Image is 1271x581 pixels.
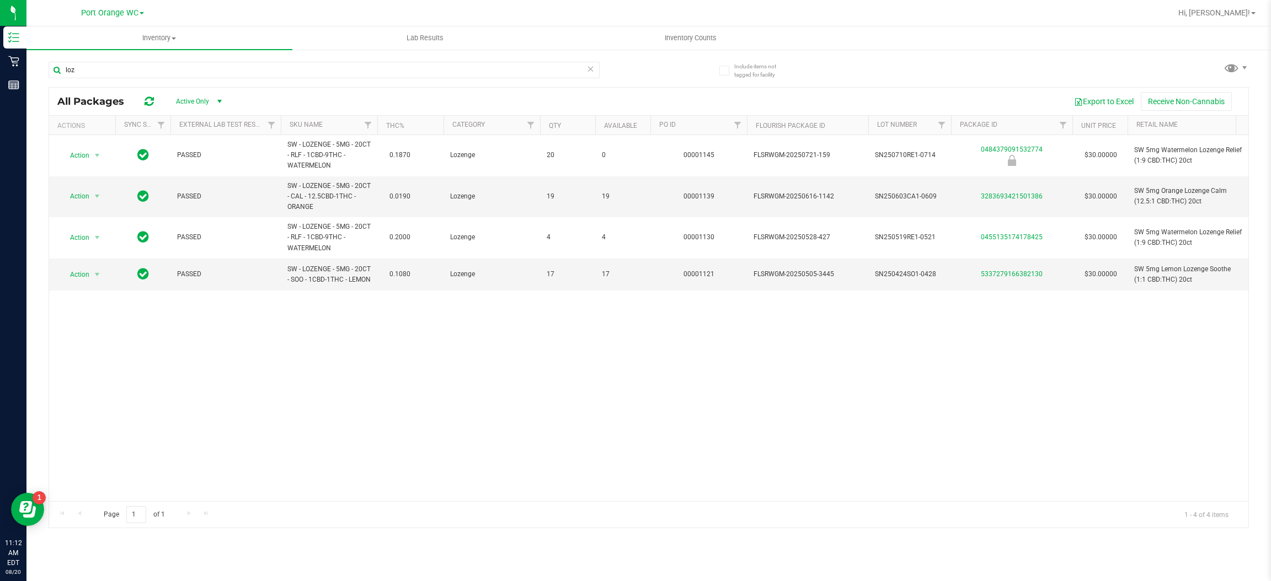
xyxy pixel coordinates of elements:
[152,116,170,135] a: Filter
[384,229,416,245] span: 0.2000
[33,491,46,504] iframe: Resource center unread badge
[94,506,174,523] span: Page of 1
[602,269,644,279] span: 17
[1134,145,1242,166] span: SW 5mg Watermelon Lozenge Relief (1:9 CBD:THC) 20ct
[683,270,714,278] a: 00001121
[1067,92,1141,111] button: Export to Excel
[1178,8,1250,17] span: Hi, [PERSON_NAME]!
[981,233,1043,241] a: 0455135174178425
[1054,116,1072,135] a: Filter
[450,191,533,202] span: Lozenge
[177,232,274,243] span: PASSED
[177,269,274,279] span: PASSED
[137,147,149,163] span: In Sync
[1136,121,1178,128] a: Retail Name
[26,26,292,50] a: Inventory
[81,8,138,18] span: Port Orange WC
[522,116,540,135] a: Filter
[8,56,19,67] inline-svg: Retail
[359,116,377,135] a: Filter
[287,139,371,171] span: SW - LOZENGE - 5MG - 20CT - RLF - 1CBD-9THC - WATERMELON
[875,191,944,202] span: SN250603CA1-0609
[137,189,149,204] span: In Sync
[450,232,533,243] span: Lozenge
[137,266,149,282] span: In Sync
[683,233,714,241] a: 00001130
[875,150,944,160] span: SN250710RE1-0714
[26,33,292,43] span: Inventory
[1081,122,1116,130] a: Unit Price
[1079,189,1123,205] span: $30.00000
[1134,264,1242,285] span: SW 5mg Lemon Lozenge Soothe (1:1 CBD:THC) 20ct
[8,79,19,90] inline-svg: Reports
[49,62,600,78] input: Search Package ID, Item Name, SKU, Lot or Part Number...
[384,189,416,205] span: 0.0190
[1134,227,1242,248] span: SW 5mg Watermelon Lozenge Relief (1:9 CBD:THC) 20ct
[1134,186,1242,207] span: SW 5mg Orange Lozenge Calm (12.5:1 CBD:THC) 20ct
[60,148,90,163] span: Action
[981,192,1043,200] a: 3283693421501386
[263,116,281,135] a: Filter
[124,121,167,128] a: Sync Status
[177,191,274,202] span: PASSED
[602,150,644,160] span: 0
[384,266,416,282] span: 0.1080
[57,122,111,130] div: Actions
[452,121,485,128] a: Category
[287,222,371,254] span: SW - LOZENGE - 5MG - 20CT - RLF - 1CBD-9THC - WATERMELON
[933,116,951,135] a: Filter
[126,506,146,523] input: 1
[5,568,22,576] p: 08/20
[1079,147,1123,163] span: $30.00000
[875,269,944,279] span: SN250424SO1-0428
[384,147,416,163] span: 0.1870
[90,230,104,245] span: select
[8,32,19,43] inline-svg: Inventory
[981,146,1043,153] a: 0484379091532774
[5,538,22,568] p: 11:12 AM EDT
[547,150,589,160] span: 20
[287,181,371,213] span: SW - LOZENGE - 5MG - 20CT - CAL - 12.5CBD-1THC - ORANGE
[450,150,533,160] span: Lozenge
[756,122,825,130] a: Flourish Package ID
[659,121,676,128] a: PO ID
[547,269,589,279] span: 17
[90,267,104,282] span: select
[392,33,458,43] span: Lab Results
[292,26,558,50] a: Lab Results
[450,269,533,279] span: Lozenge
[57,95,135,107] span: All Packages
[60,267,90,282] span: Action
[604,122,637,130] a: Available
[650,33,731,43] span: Inventory Counts
[587,62,595,76] span: Clear
[877,121,917,128] a: Lot Number
[179,121,266,128] a: External Lab Test Result
[981,270,1043,278] a: 5337279166382130
[177,150,274,160] span: PASSED
[60,189,90,204] span: Action
[602,191,644,202] span: 19
[754,191,862,202] span: FLSRWGM-20250616-1142
[549,122,561,130] a: Qty
[602,232,644,243] span: 4
[734,62,789,79] span: Include items not tagged for facility
[11,493,44,526] iframe: Resource center
[290,121,323,128] a: SKU Name
[683,151,714,159] a: 00001145
[386,122,404,130] a: THC%
[558,26,824,50] a: Inventory Counts
[547,191,589,202] span: 19
[1176,506,1237,523] span: 1 - 4 of 4 items
[1141,92,1232,111] button: Receive Non-Cannabis
[1079,266,1123,282] span: $30.00000
[683,192,714,200] a: 00001139
[754,232,862,243] span: FLSRWGM-20250528-427
[137,229,149,245] span: In Sync
[1079,229,1123,245] span: $30.00000
[875,232,944,243] span: SN250519RE1-0521
[60,230,90,245] span: Action
[1231,116,1249,135] a: Filter
[754,150,862,160] span: FLSRWGM-20250721-159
